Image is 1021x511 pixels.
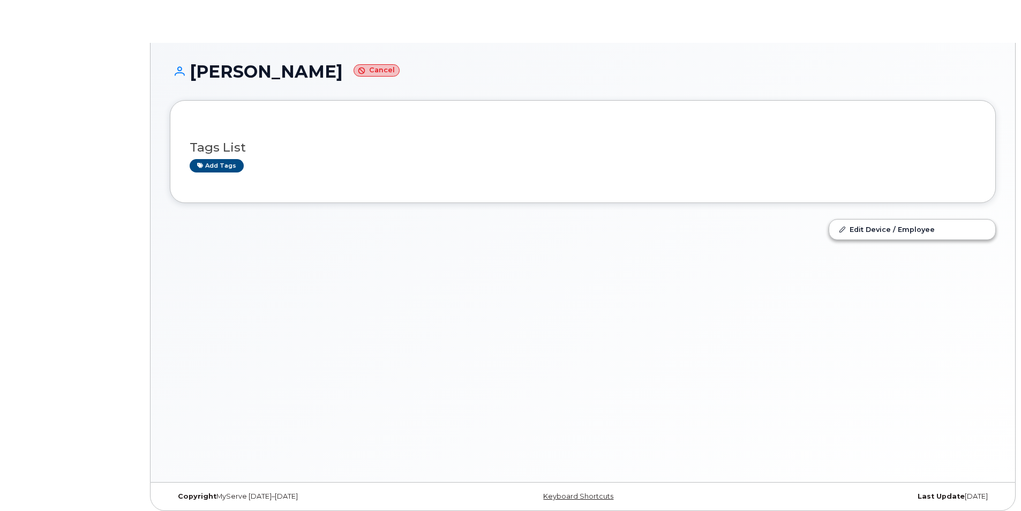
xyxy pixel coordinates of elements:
h3: Tags List [190,141,976,154]
a: Edit Device / Employee [829,220,995,239]
div: [DATE] [720,492,996,501]
strong: Copyright [178,492,216,500]
strong: Last Update [918,492,965,500]
a: Keyboard Shortcuts [543,492,613,500]
a: Add tags [190,159,244,172]
small: Cancel [354,64,400,77]
h1: [PERSON_NAME] [170,62,996,81]
div: MyServe [DATE]–[DATE] [170,492,445,501]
